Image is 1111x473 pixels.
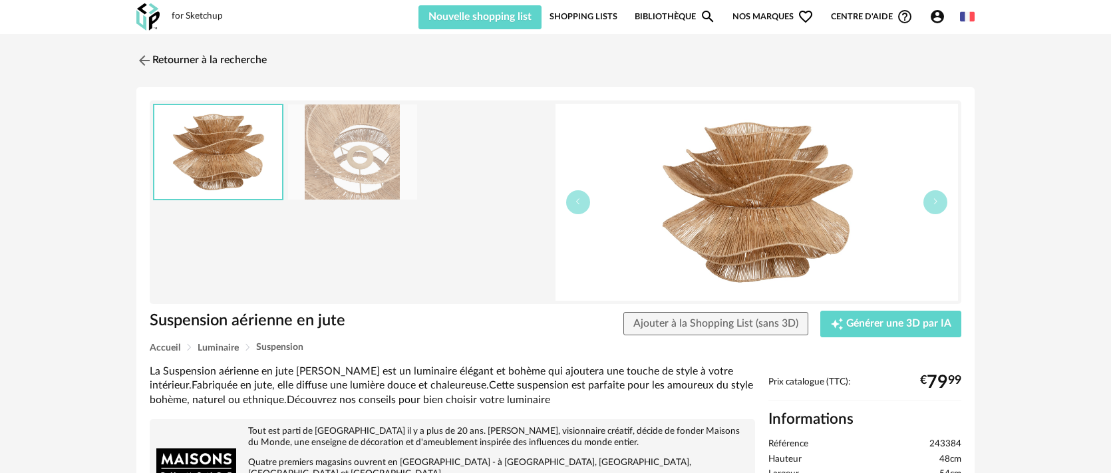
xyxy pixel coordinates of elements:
[555,104,958,301] img: suspension-aerienne-en-jute-1000-12-8-243384_1.jpg
[929,9,945,25] span: Account Circle icon
[150,343,961,353] div: Breadcrumb
[172,11,223,23] div: for Sketchup
[768,454,802,466] span: Hauteur
[154,105,282,199] img: suspension-aerienne-en-jute-1000-12-8-243384_1.jpg
[920,377,961,388] div: € 99
[939,454,961,466] span: 48cm
[288,104,417,200] img: suspension-aerienne-en-jute-1000-12-8-243384_2.jpg
[960,9,975,24] img: fr
[768,377,961,401] div: Prix catalogue (TTC):
[256,343,303,352] span: Suspension
[136,46,267,75] a: Retourner à la recherche
[927,377,948,388] span: 79
[830,317,844,331] span: Creation icon
[150,311,480,331] h1: Suspension aérienne en jute
[768,410,961,429] h2: Informations
[156,426,748,448] p: Tout est parti de [GEOGRAPHIC_DATA] il y a plus de 20 ans. [PERSON_NAME], visionnaire créatif, dé...
[150,343,180,353] span: Accueil
[929,9,951,25] span: Account Circle icon
[418,5,542,29] button: Nouvelle shopping list
[428,11,532,22] span: Nouvelle shopping list
[633,318,798,329] span: Ajouter à la Shopping List (sans 3D)
[732,4,814,29] span: Nos marques
[700,9,716,25] span: Magnify icon
[198,343,239,353] span: Luminaire
[929,438,961,450] span: 243384
[136,3,160,31] img: OXP
[635,4,716,29] a: BibliothèqueMagnify icon
[846,319,951,329] span: Générer une 3D par IA
[897,9,913,25] span: Help Circle Outline icon
[768,438,808,450] span: Référence
[820,311,961,337] button: Creation icon Générer une 3D par IA
[136,53,152,69] img: svg+xml;base64,PHN2ZyB3aWR0aD0iMjQiIGhlaWdodD0iMjQiIHZpZXdCb3g9IjAgMCAyNCAyNCIgZmlsbD0ibm9uZSIgeG...
[550,4,617,29] a: Shopping Lists
[831,9,913,25] span: Centre d'aideHelp Circle Outline icon
[798,9,814,25] span: Heart Outline icon
[623,312,808,336] button: Ajouter à la Shopping List (sans 3D)
[150,365,755,407] div: La Suspension aérienne en jute [PERSON_NAME] est un luminaire élégant et bohème qui ajoutera une ...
